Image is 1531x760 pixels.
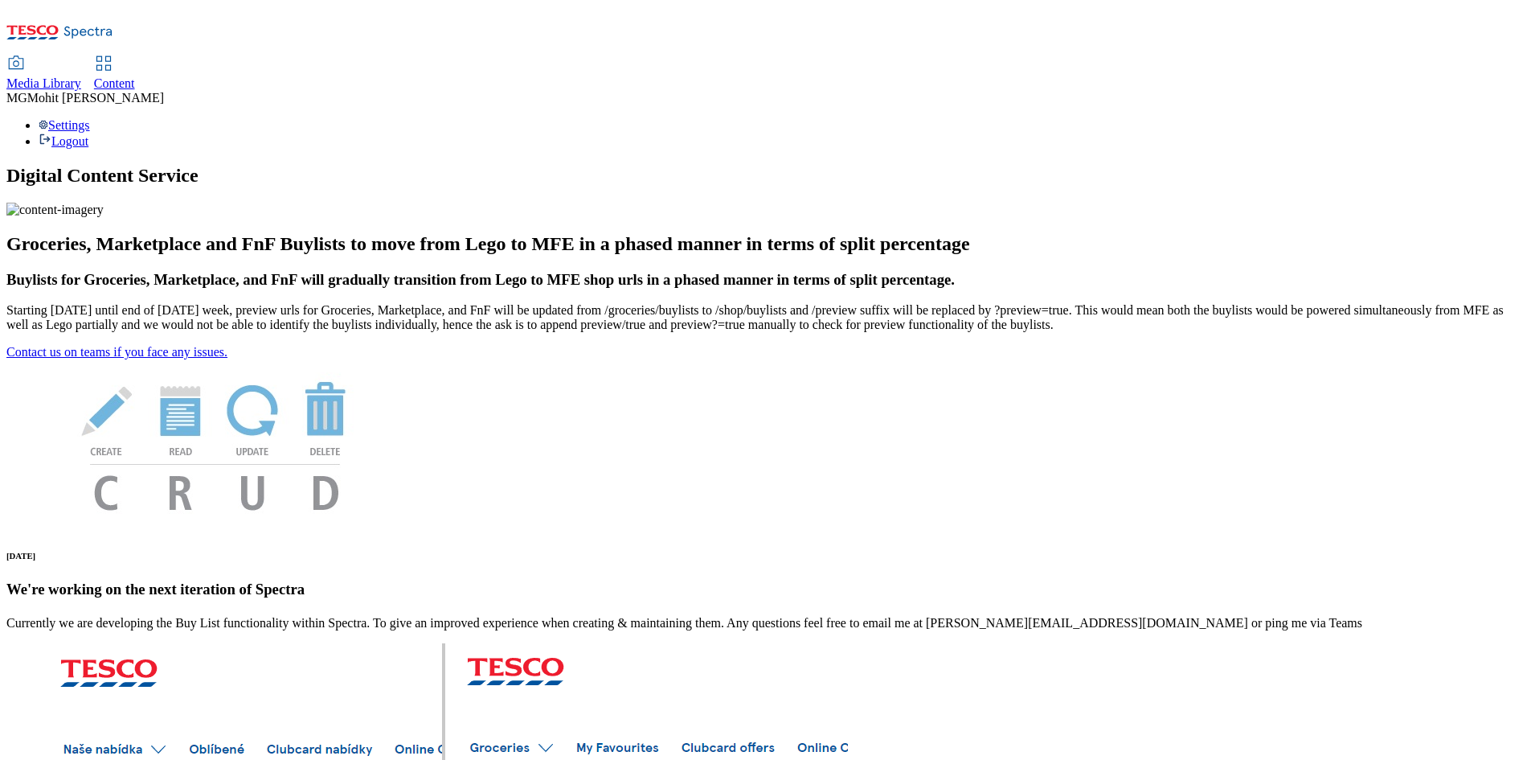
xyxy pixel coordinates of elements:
[6,359,424,528] img: News Image
[6,91,27,105] span: MG
[94,57,135,91] a: Content
[94,76,135,90] span: Content
[6,57,81,91] a: Media Library
[6,616,1525,631] p: Currently we are developing the Buy List functionality within Spectra. To give an improved experi...
[6,581,1525,598] h3: We're working on the next iteration of Spectra
[39,134,88,148] a: Logout
[39,118,90,132] a: Settings
[6,165,1525,187] h1: Digital Content Service
[6,303,1525,332] p: Starting [DATE] until end of [DATE] week, preview urls for Groceries, Marketplace, and FnF will b...
[27,91,164,105] span: Mohit [PERSON_NAME]
[6,345,227,359] a: Contact us on teams if you face any issues.
[6,551,1525,561] h6: [DATE]
[6,76,81,90] span: Media Library
[6,203,104,217] img: content-imagery
[6,271,1525,289] h3: Buylists for Groceries, Marketplace, and FnF will gradually transition from Lego to MFE shop urls...
[6,233,1525,255] h2: Groceries, Marketplace and FnF Buylists to move from Lego to MFE in a phased manner in terms of s...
